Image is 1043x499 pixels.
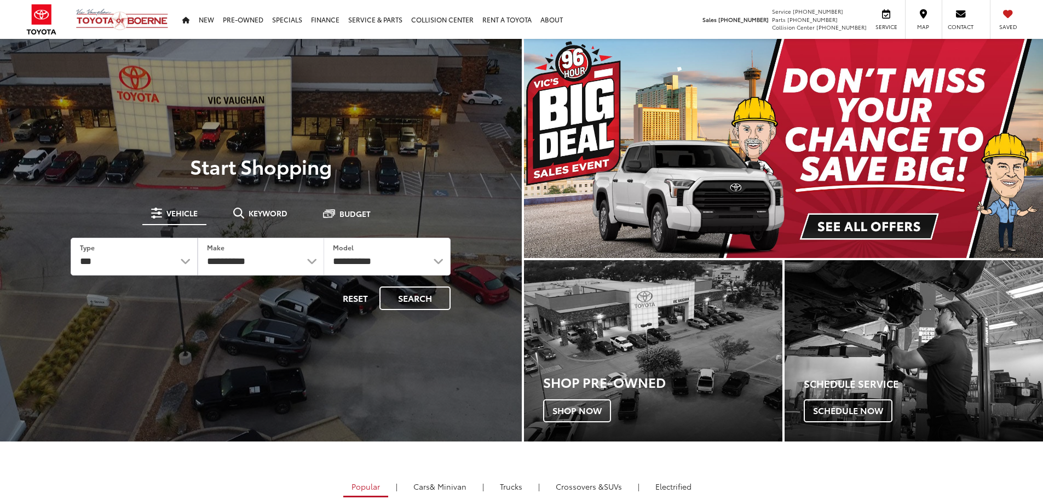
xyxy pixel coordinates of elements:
span: Collision Center [772,23,815,31]
a: Trucks [492,477,531,496]
span: [PHONE_NUMBER] [816,23,867,31]
span: Keyword [249,209,287,217]
span: Shop Now [543,399,611,422]
span: Schedule Now [804,399,892,422]
button: Reset [333,286,377,310]
span: & Minivan [430,481,466,492]
span: Budget [339,210,371,217]
a: Schedule Service Schedule Now [785,260,1043,441]
li: | [535,481,543,492]
span: [PHONE_NUMBER] [787,15,838,24]
span: Contact [948,23,973,31]
a: SUVs [548,477,630,496]
button: Search [379,286,451,310]
span: [PHONE_NUMBER] [793,7,843,15]
li: | [635,481,642,492]
li: | [393,481,400,492]
div: Toyota [524,260,782,441]
li: | [480,481,487,492]
a: Shop Pre-Owned Shop Now [524,260,782,441]
span: Map [911,23,935,31]
h4: Schedule Service [804,378,1043,389]
a: Cars [405,477,475,496]
h3: Shop Pre-Owned [543,375,782,389]
span: [PHONE_NUMBER] [718,15,769,24]
img: Vic Vaughan Toyota of Boerne [76,8,169,31]
div: Toyota [785,260,1043,441]
span: Parts [772,15,786,24]
a: Popular [343,477,388,497]
span: Saved [996,23,1020,31]
span: Crossovers & [556,481,604,492]
a: Electrified [647,477,700,496]
p: Start Shopping [46,155,476,177]
span: Service [874,23,898,31]
span: Vehicle [166,209,198,217]
span: Service [772,7,791,15]
label: Make [207,243,224,252]
label: Type [80,243,95,252]
span: Sales [702,15,717,24]
label: Model [333,243,354,252]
